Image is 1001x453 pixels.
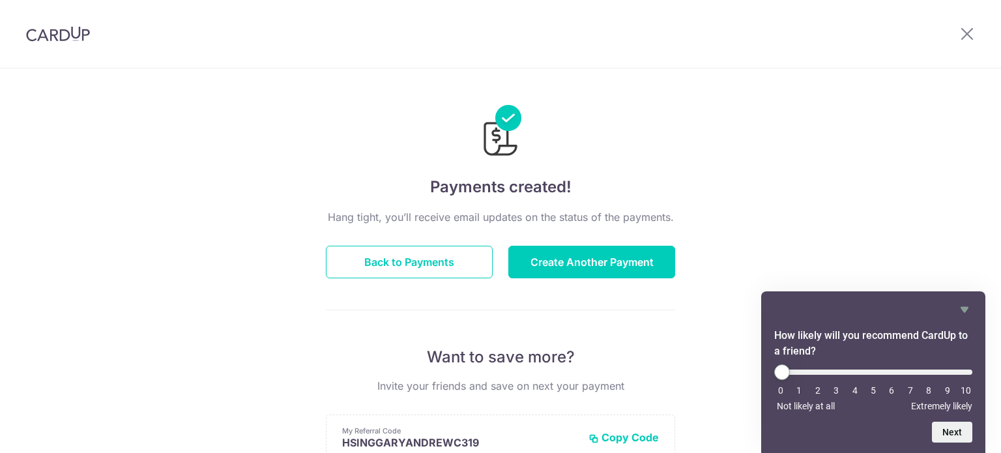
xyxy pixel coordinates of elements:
[342,426,578,436] p: My Referral Code
[326,378,675,394] p: Invite your friends and save on next your payment
[774,302,972,443] div: How likely will you recommend CardUp to a friend? Select an option from 0 to 10, with 0 being Not...
[904,385,917,396] li: 7
[588,431,659,444] button: Copy Code
[849,385,862,396] li: 4
[911,401,972,411] span: Extremely likely
[957,302,972,317] button: Hide survey
[326,246,493,278] button: Back to Payments
[959,385,972,396] li: 10
[326,347,675,368] p: Want to save more?
[774,385,787,396] li: 0
[885,385,898,396] li: 6
[792,385,805,396] li: 1
[941,385,954,396] li: 9
[830,385,843,396] li: 3
[26,26,90,42] img: CardUp
[922,385,935,396] li: 8
[774,328,972,359] h2: How likely will you recommend CardUp to a friend? Select an option from 0 to 10, with 0 being Not...
[777,401,835,411] span: Not likely at all
[326,175,675,199] h4: Payments created!
[774,364,972,411] div: How likely will you recommend CardUp to a friend? Select an option from 0 to 10, with 0 being Not...
[326,209,675,225] p: Hang tight, you’ll receive email updates on the status of the payments.
[342,436,578,449] p: HSINGGARYANDREWC319
[811,385,824,396] li: 2
[480,105,521,160] img: Payments
[932,422,972,443] button: Next question
[867,385,880,396] li: 5
[508,246,675,278] button: Create Another Payment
